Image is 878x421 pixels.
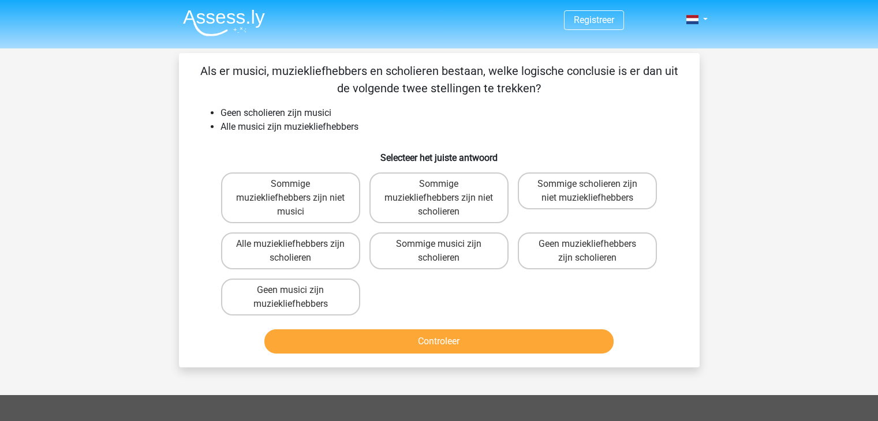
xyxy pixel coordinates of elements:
[369,172,509,223] label: Sommige muziekliefhebbers zijn niet scholieren
[221,106,681,120] li: Geen scholieren zijn musici
[518,232,657,269] label: Geen muziekliefhebbers zijn scholieren
[221,172,360,223] label: Sommige muziekliefhebbers zijn niet musici
[518,172,657,209] label: Sommige scholieren zijn niet muziekliefhebbers
[369,232,509,269] label: Sommige musici zijn scholieren
[221,232,360,269] label: Alle muziekliefhebbers zijn scholieren
[183,9,265,36] img: Assessly
[197,62,681,97] p: Als er musici, muziekliefhebbers en scholieren bestaan, welke logische conclusie is er dan uit de...
[574,14,614,25] a: Registreer
[264,329,614,354] button: Controleer
[221,279,360,315] label: Geen musici zijn muziekliefhebbers
[197,143,681,163] h6: Selecteer het juiste antwoord
[221,120,681,134] li: Alle musici zijn muziekliefhebbers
